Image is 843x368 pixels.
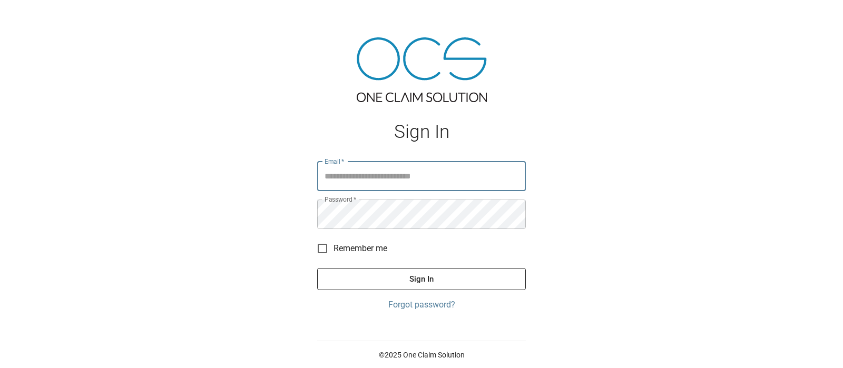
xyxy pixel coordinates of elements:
img: ocs-logo-white-transparent.png [13,6,55,27]
img: ocs-logo-tra.png [357,37,487,102]
h1: Sign In [317,121,526,143]
p: © 2025 One Claim Solution [317,350,526,360]
label: Email [325,157,345,166]
span: Remember me [334,242,387,255]
button: Sign In [317,268,526,290]
a: Forgot password? [317,299,526,311]
label: Password [325,195,356,204]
